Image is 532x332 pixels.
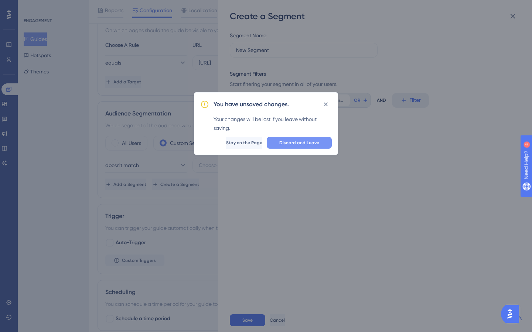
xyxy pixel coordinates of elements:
iframe: UserGuiding AI Assistant Launcher [501,303,523,325]
div: Your changes will be lost if you leave without saving. [214,115,332,132]
span: Stay on the Page [226,140,262,146]
h2: You have unsaved changes. [214,100,289,109]
span: Need Help? [17,2,46,11]
div: 4 [51,4,54,10]
span: Discard and Leave [279,140,319,146]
